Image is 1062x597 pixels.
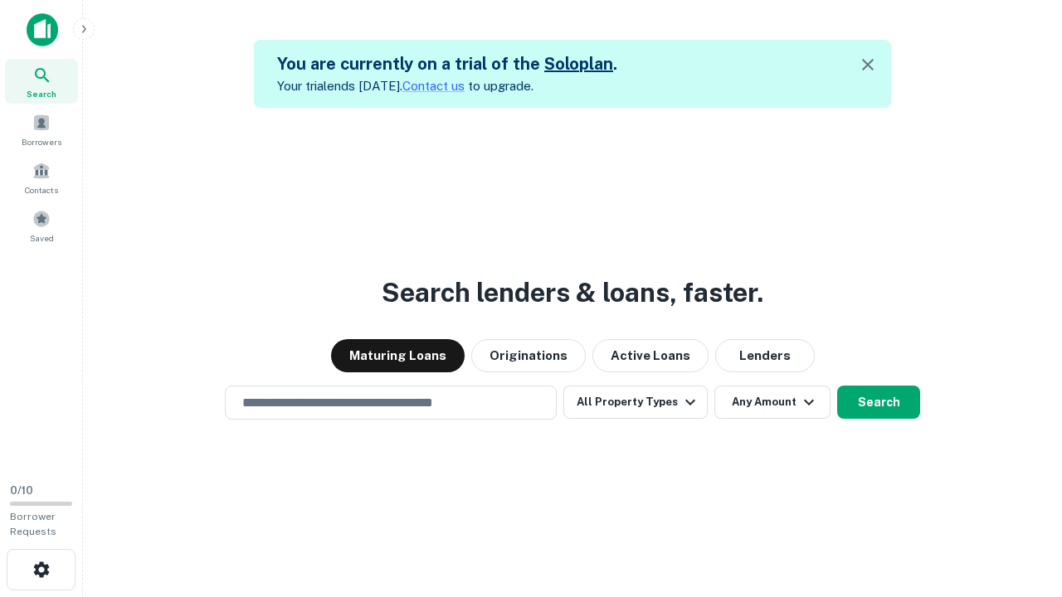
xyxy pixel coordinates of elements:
[544,54,613,74] a: Soloplan
[277,76,617,96] p: Your trial ends [DATE]. to upgrade.
[5,203,78,248] a: Saved
[471,339,586,372] button: Originations
[5,107,78,152] a: Borrowers
[714,386,831,419] button: Any Amount
[22,135,61,148] span: Borrowers
[402,79,465,93] a: Contact us
[979,464,1062,544] iframe: Chat Widget
[5,155,78,200] a: Contacts
[563,386,708,419] button: All Property Types
[5,59,78,104] a: Search
[27,13,58,46] img: capitalize-icon.png
[27,87,56,100] span: Search
[25,183,58,197] span: Contacts
[837,386,920,419] button: Search
[715,339,815,372] button: Lenders
[277,51,617,76] h5: You are currently on a trial of the .
[10,511,56,537] span: Borrower Requests
[382,273,763,313] h3: Search lenders & loans, faster.
[30,231,54,245] span: Saved
[592,339,709,372] button: Active Loans
[10,484,33,497] span: 0 / 10
[331,339,465,372] button: Maturing Loans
